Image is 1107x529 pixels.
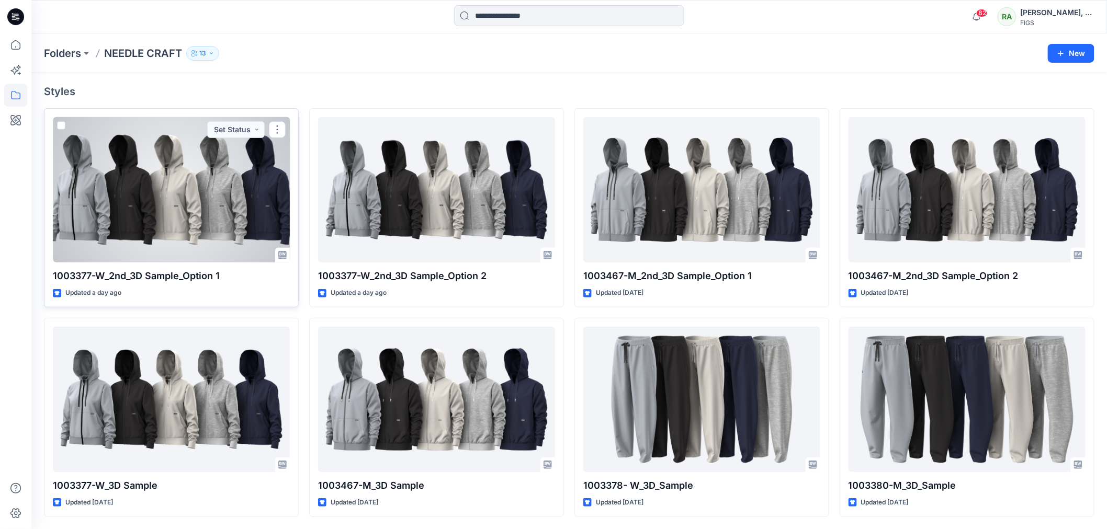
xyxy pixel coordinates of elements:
p: NEEDLE CRAFT [104,46,182,61]
p: 1003377-W_2nd_3D Sample_Option 1 [53,269,290,283]
div: RA [998,7,1016,26]
p: 1003467-M_2nd_3D Sample_Option 1 [583,269,820,283]
a: Folders [44,46,81,61]
p: 1003377-W_2nd_3D Sample_Option 2 [318,269,555,283]
h4: Styles [44,85,1094,98]
p: Updated [DATE] [861,497,909,508]
p: 1003467-M_2nd_3D Sample_Option 2 [849,269,1086,283]
p: Updated [DATE] [331,497,378,508]
p: Updated [DATE] [861,287,909,298]
p: 1003380-M_3D_Sample [849,478,1086,493]
p: Updated [DATE] [596,497,643,508]
a: 1003377-W_2nd_3D Sample_Option 2 [318,117,555,262]
p: 13 [199,48,206,59]
a: 1003467-M_2nd_3D Sample_Option 2 [849,117,1086,262]
span: 82 [976,9,988,17]
p: Updated a day ago [331,287,387,298]
p: 1003467-M_3D Sample [318,478,555,493]
a: 1003380-M_3D_Sample [849,327,1086,472]
a: 1003377-W_2nd_3D Sample_Option 1 [53,117,290,262]
div: FIGS [1021,19,1094,27]
a: 1003467-M_2nd_3D Sample_Option 1 [583,117,820,262]
a: 1003378- W_3D_Sample [583,327,820,472]
button: New [1048,44,1094,63]
a: 1003377-W_3D Sample [53,327,290,472]
a: 1003467-M_3D Sample [318,327,555,472]
button: 13 [186,46,219,61]
p: Updated a day ago [65,287,121,298]
p: Updated [DATE] [65,497,113,508]
p: 1003377-W_3D Sample [53,478,290,493]
p: Updated [DATE] [596,287,643,298]
div: [PERSON_NAME], [PERSON_NAME] [1021,6,1094,19]
p: 1003378- W_3D_Sample [583,478,820,493]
